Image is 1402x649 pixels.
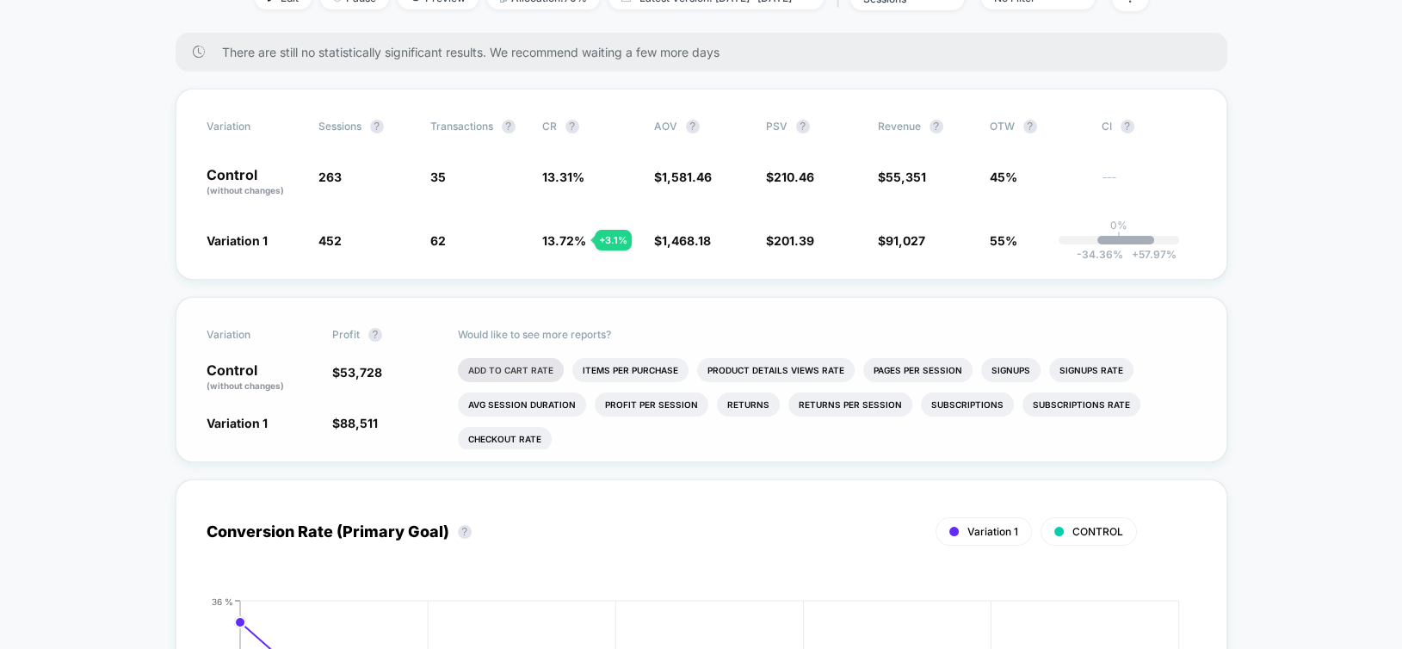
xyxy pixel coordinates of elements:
span: Variation [207,328,301,342]
span: --- [1102,172,1196,197]
li: Signups [981,358,1041,382]
span: 201.39 [774,233,814,248]
span: Sessions [318,120,361,133]
span: (without changes) [207,380,284,391]
span: 45% [990,170,1017,184]
li: Product Details Views Rate [697,358,855,382]
span: $ [766,233,814,248]
button: ? [1121,120,1134,133]
button: ? [686,120,700,133]
li: Avg Session Duration [458,392,586,417]
span: 62 [430,233,446,248]
li: Returns [717,392,780,417]
button: ? [368,328,382,342]
span: + [1131,248,1138,261]
span: $ [332,416,378,430]
span: 13.31 % [542,170,584,184]
li: Checkout Rate [458,427,552,451]
span: Revenue [878,120,921,133]
p: Control [207,168,301,197]
li: Returns Per Session [788,392,912,417]
span: CONTROL [1072,525,1123,538]
button: ? [796,120,810,133]
span: (without changes) [207,185,284,195]
tspan: 36 % [212,596,233,606]
p: | [1117,232,1121,244]
button: ? [370,120,384,133]
span: 13.72 % [542,233,586,248]
li: Items Per Purchase [572,358,689,382]
span: Profit [332,328,360,341]
span: OTW [990,120,1084,133]
span: Variation 1 [207,233,268,248]
span: Variation 1 [207,416,268,430]
li: Subscriptions Rate [1022,392,1140,417]
span: $ [654,233,711,248]
span: Transactions [430,120,493,133]
span: 57.97 % [1122,248,1176,261]
span: There are still no statistically significant results. We recommend waiting a few more days [222,45,1193,59]
li: Add To Cart Rate [458,358,564,382]
span: $ [654,170,712,184]
span: AOV [654,120,677,133]
span: 452 [318,233,342,248]
span: 1,468.18 [662,233,711,248]
span: CI [1102,120,1196,133]
button: ? [502,120,516,133]
span: 263 [318,170,342,184]
span: $ [332,365,382,380]
li: Signups Rate [1049,358,1133,382]
span: 91,027 [886,233,925,248]
span: $ [766,170,814,184]
span: 1,581.46 [662,170,712,184]
span: 210.46 [774,170,814,184]
button: ? [458,525,472,539]
button: ? [1023,120,1037,133]
p: Control [207,363,315,392]
span: CR [542,120,557,133]
span: $ [878,233,925,248]
span: 35 [430,170,446,184]
span: Variation 1 [967,525,1018,538]
li: Subscriptions [921,392,1014,417]
span: PSV [766,120,787,133]
div: + 3.1 % [595,230,632,250]
span: 53,728 [340,365,382,380]
p: 0% [1110,219,1127,232]
span: Variation [207,120,301,133]
span: $ [878,170,926,184]
span: 88,511 [340,416,378,430]
button: ? [565,120,579,133]
li: Pages Per Session [863,358,973,382]
span: 55% [990,233,1017,248]
p: Would like to see more reports? [458,328,1196,341]
li: Profit Per Session [595,392,708,417]
button: ? [930,120,943,133]
span: 55,351 [886,170,926,184]
span: -34.36 % [1076,248,1122,261]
